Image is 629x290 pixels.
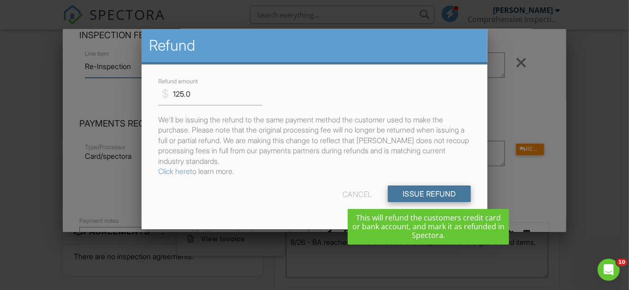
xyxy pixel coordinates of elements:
[162,86,169,102] div: $
[388,186,471,202] input: Issue Refund
[158,115,471,176] p: We'll be issuing the refund to the same payment method the customer used to make the purchase. Pl...
[158,77,198,86] label: Refund amount
[158,167,190,176] a: Click here
[343,186,372,202] div: Cancel
[598,259,620,281] iframe: Intercom live chat
[617,259,627,266] span: 10
[149,36,480,55] h2: Refund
